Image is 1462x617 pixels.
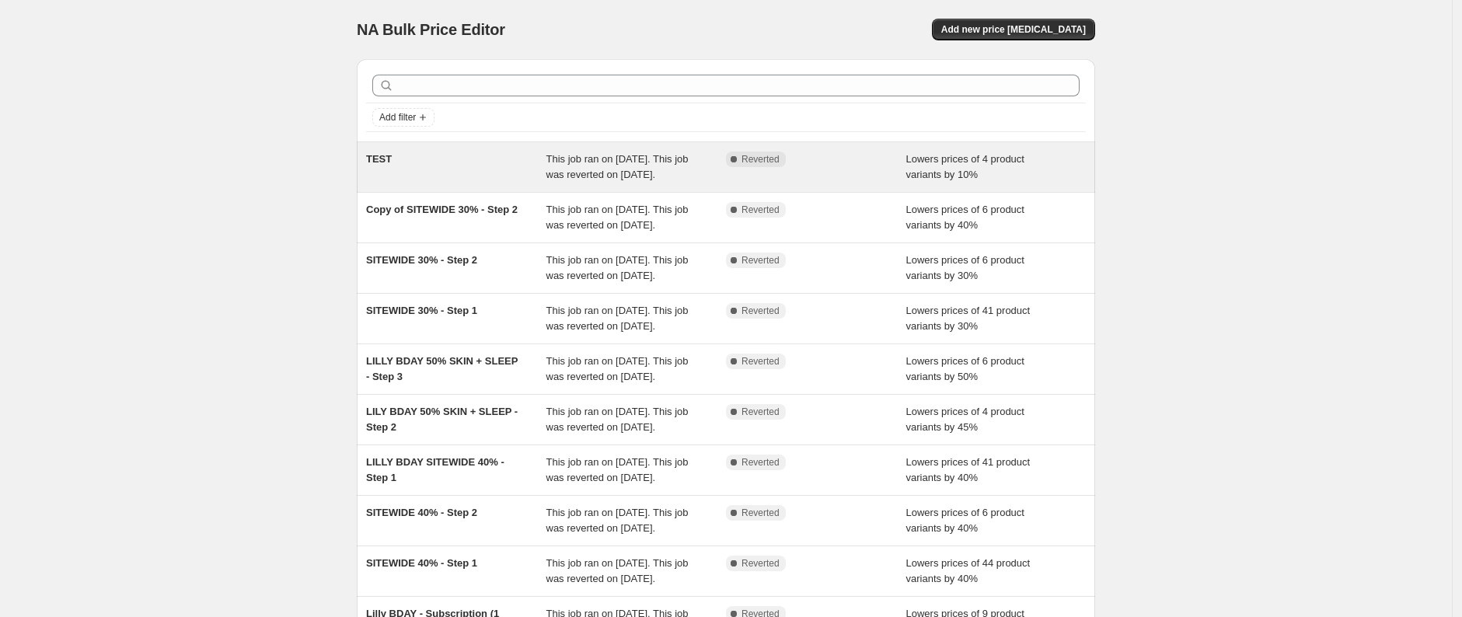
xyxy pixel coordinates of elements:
span: Add new price [MEDICAL_DATA] [941,23,1086,36]
span: This job ran on [DATE]. This job was reverted on [DATE]. [546,456,689,483]
span: This job ran on [DATE]. This job was reverted on [DATE]. [546,305,689,332]
span: Reverted [741,153,780,166]
span: LILY BDAY 50% SKIN + SLEEP - Step 2 [366,406,518,433]
span: Lowers prices of 6 product variants by 40% [906,204,1024,231]
span: Reverted [741,406,780,418]
span: Lowers prices of 4 product variants by 45% [906,406,1024,433]
span: This job ran on [DATE]. This job was reverted on [DATE]. [546,507,689,534]
span: Lowers prices of 44 product variants by 40% [906,557,1031,584]
span: Add filter [379,111,416,124]
span: Reverted [741,456,780,469]
span: Reverted [741,204,780,216]
span: This job ran on [DATE]. This job was reverted on [DATE]. [546,406,689,433]
span: This job ran on [DATE]. This job was reverted on [DATE]. [546,153,689,180]
span: Lowers prices of 6 product variants by 50% [906,355,1024,382]
span: This job ran on [DATE]. This job was reverted on [DATE]. [546,557,689,584]
span: LILLY BDAY SITEWIDE 40% - Step 1 [366,456,504,483]
span: LILLY BDAY 50% SKIN + SLEEP - Step 3 [366,355,518,382]
span: SITEWIDE 40% - Step 2 [366,507,477,518]
span: Lowers prices of 41 product variants by 30% [906,305,1031,332]
span: Reverted [741,557,780,570]
span: SITEWIDE 30% - Step 1 [366,305,477,316]
span: SITEWIDE 40% - Step 1 [366,557,477,569]
span: This job ran on [DATE]. This job was reverted on [DATE]. [546,204,689,231]
span: NA Bulk Price Editor [357,21,505,38]
span: Reverted [741,305,780,317]
button: Add filter [372,108,434,127]
span: Lowers prices of 6 product variants by 40% [906,507,1024,534]
button: Add new price [MEDICAL_DATA] [932,19,1095,40]
span: Reverted [741,355,780,368]
span: Reverted [741,507,780,519]
span: Copy of SITEWIDE 30% - Step 2 [366,204,518,215]
span: Lowers prices of 4 product variants by 10% [906,153,1024,180]
span: This job ran on [DATE]. This job was reverted on [DATE]. [546,355,689,382]
span: SITEWIDE 30% - Step 2 [366,254,477,266]
span: Reverted [741,254,780,267]
span: This job ran on [DATE]. This job was reverted on [DATE]. [546,254,689,281]
span: TEST [366,153,392,165]
span: Lowers prices of 41 product variants by 40% [906,456,1031,483]
span: Lowers prices of 6 product variants by 30% [906,254,1024,281]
